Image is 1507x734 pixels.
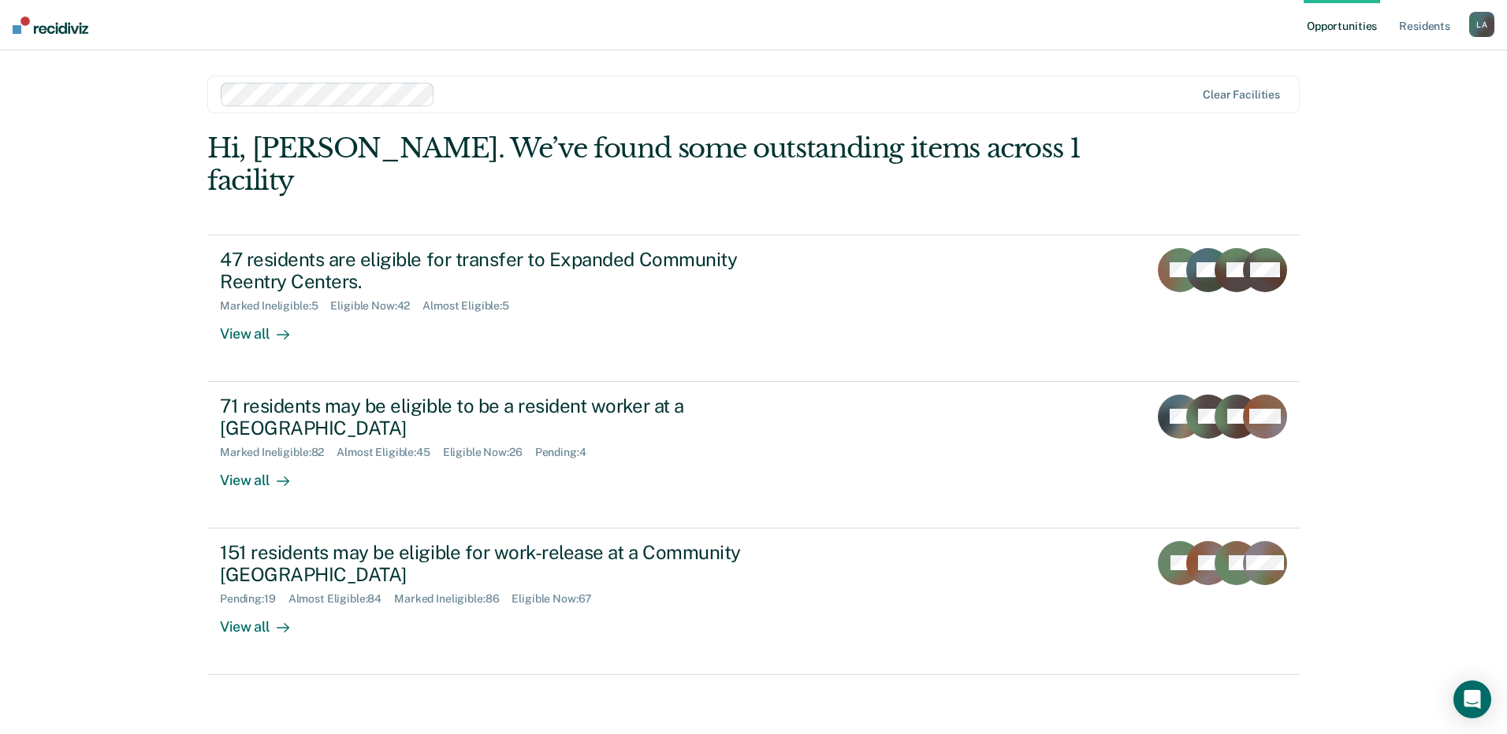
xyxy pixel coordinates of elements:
div: Hi, [PERSON_NAME]. We’ve found some outstanding items across 1 facility [207,132,1081,197]
img: Recidiviz [13,17,88,34]
div: View all [220,459,308,490]
a: 47 residents are eligible for transfer to Expanded Community Reentry Centers.Marked Ineligible:5E... [207,235,1300,382]
div: Eligible Now : 67 [512,592,605,606]
button: LA [1469,12,1494,37]
div: Almost Eligible : 45 [337,446,443,459]
div: Almost Eligible : 5 [422,299,522,313]
div: View all [220,606,308,636]
div: 71 residents may be eligible to be a resident worker at a [GEOGRAPHIC_DATA] [220,395,773,440]
a: 151 residents may be eligible for work-release at a Community [GEOGRAPHIC_DATA]Pending:19Almost E... [207,528,1300,675]
div: 151 residents may be eligible for work-release at a Community [GEOGRAPHIC_DATA] [220,541,773,587]
div: Eligible Now : 42 [330,299,422,313]
div: Pending : 4 [535,446,599,459]
div: Almost Eligible : 84 [288,592,395,606]
div: Eligible Now : 26 [443,446,535,459]
div: 47 residents are eligible for transfer to Expanded Community Reentry Centers. [220,248,773,294]
div: Pending : 19 [220,592,288,606]
div: Marked Ineligible : 86 [394,592,512,606]
div: View all [220,313,308,343]
div: Marked Ineligible : 5 [220,299,330,313]
div: L A [1469,12,1494,37]
div: Clear facilities [1203,88,1280,102]
div: Marked Ineligible : 82 [220,446,337,459]
div: Open Intercom Messenger [1453,680,1491,718]
a: 71 residents may be eligible to be a resident worker at a [GEOGRAPHIC_DATA]Marked Ineligible:82Al... [207,382,1300,528]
